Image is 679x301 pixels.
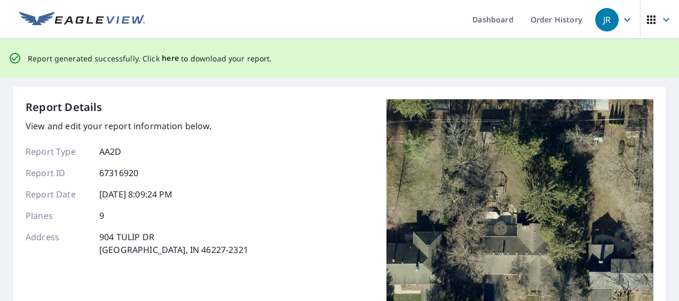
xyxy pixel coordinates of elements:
[26,188,90,201] p: Report Date
[26,145,90,158] p: Report Type
[99,145,122,158] p: AA2D
[28,52,272,65] p: Report generated successfully. Click to download your report.
[99,209,104,222] p: 9
[26,231,90,256] p: Address
[99,167,138,179] p: 67316920
[99,231,248,256] p: 904 TULIP DR [GEOGRAPHIC_DATA], IN 46227-2321
[26,120,248,132] p: View and edit your report information below.
[26,209,90,222] p: Planes
[19,12,145,28] img: EV Logo
[26,99,102,115] p: Report Details
[26,167,90,179] p: Report ID
[99,188,173,201] p: [DATE] 8:09:24 PM
[595,8,619,31] div: JR
[162,52,179,65] button: here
